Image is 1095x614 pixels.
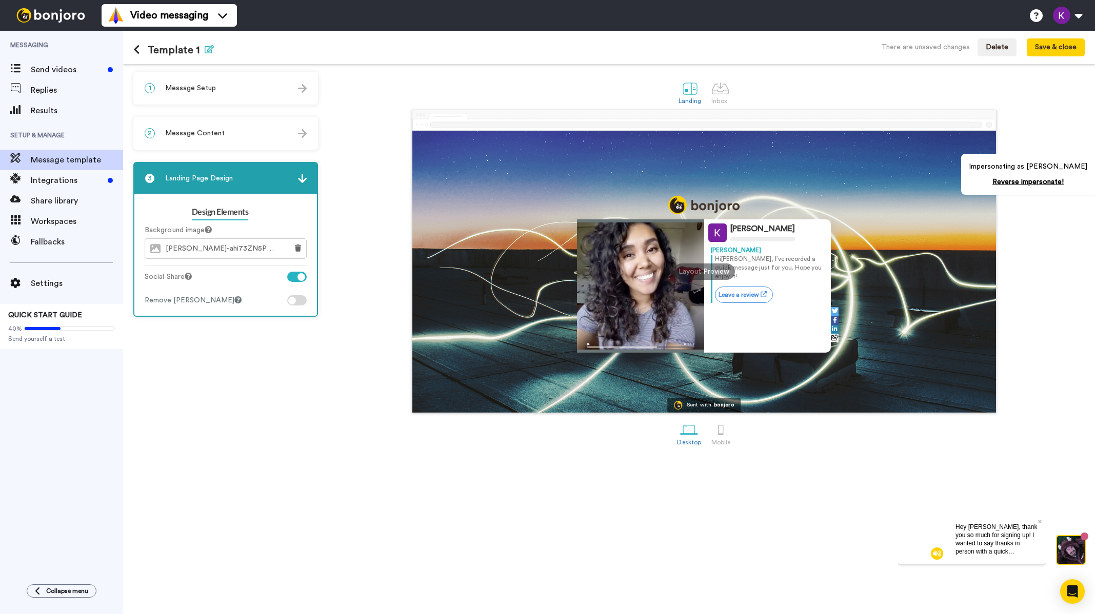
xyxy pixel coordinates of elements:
[145,295,242,305] div: Remove [PERSON_NAME]
[192,204,249,220] a: Design Elements
[881,42,970,52] div: There are unsaved changes
[31,84,123,96] span: Replies
[674,401,683,410] img: Bonjoro Logo
[1,2,29,30] img: c638375f-eacb-431c-9714-bd8d08f708a7-1584310529.jpg
[133,72,318,105] div: 1Message Setup
[706,416,735,451] a: Mobile
[57,9,139,114] span: Hey [PERSON_NAME], thank you so much for signing up! I wanted to say thanks in person with a quic...
[165,83,216,93] span: Message Setup
[165,128,225,138] span: Message Content
[8,312,82,319] span: QUICK START GUIDE
[298,84,307,93] img: arrow.svg
[730,224,795,234] div: [PERSON_NAME]
[31,105,123,117] span: Results
[679,97,702,105] div: Landing
[145,83,155,93] span: 1
[12,8,89,23] img: bj-logo-header-white.svg
[133,117,318,150] div: 2Message Content
[166,244,282,253] span: [PERSON_NAME]-ahi73ZN5P0Y-unsplash.png
[711,246,825,255] div: [PERSON_NAME]
[706,74,734,110] a: Inbox
[687,402,711,408] div: Sent with
[31,215,123,228] span: Workspaces
[27,584,96,598] button: Collapse menu
[715,286,773,303] a: Leave a review
[668,196,740,214] img: logo_full.png
[577,338,704,353] img: player-controls-full.svg
[31,154,123,166] span: Message template
[108,7,124,24] img: vm-color.svg
[992,178,1064,186] a: Reverse impersonate!
[145,272,192,282] label: Social Share
[33,33,45,45] img: mute-white.svg
[145,225,212,236] label: Background image
[145,173,155,183] span: 3
[711,439,730,446] div: Mobile
[31,236,123,248] span: Fallbacks
[8,335,115,343] span: Send yourself a test
[673,74,707,110] a: Landing
[31,277,123,290] span: Settings
[165,173,233,183] span: Landing Page Design
[978,38,1017,57] button: Delete
[31,195,123,207] span: Share library
[1060,579,1085,604] div: Open Intercom Messenger
[714,402,734,408] div: bonjoro
[46,587,88,595] span: Collapse menu
[708,223,727,242] img: Profile Image
[8,324,22,333] span: 40%
[145,128,155,138] span: 2
[673,263,735,280] div: Layout Preview
[31,64,104,76] span: Send videos
[677,439,701,446] div: Desktop
[711,97,729,105] div: Inbox
[715,255,825,281] p: Hi [PERSON_NAME] , I’ve recorded a quick message just for you. Hope you enjoy it!
[969,161,1087,172] p: Impersonating as [PERSON_NAME]
[672,416,706,451] a: Desktop
[298,174,307,183] img: arrow.svg
[133,44,214,56] h1: Template 1
[130,8,208,23] span: Video messaging
[298,129,307,138] img: arrow.svg
[31,174,104,187] span: Integrations
[1027,38,1085,57] button: Save & close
